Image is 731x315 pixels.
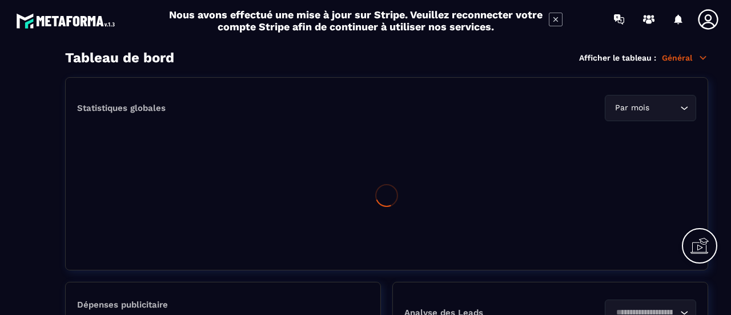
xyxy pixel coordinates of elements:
[77,103,166,113] p: Statistiques globales
[662,53,708,63] p: Général
[77,300,369,310] p: Dépenses publicitaire
[612,102,652,114] span: Par mois
[579,53,656,62] p: Afficher le tableau :
[65,50,174,66] h3: Tableau de bord
[168,9,543,33] h2: Nous avons effectué une mise à jour sur Stripe. Veuillez reconnecter votre compte Stripe afin de ...
[652,102,677,114] input: Search for option
[605,95,696,121] div: Search for option
[16,10,119,31] img: logo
